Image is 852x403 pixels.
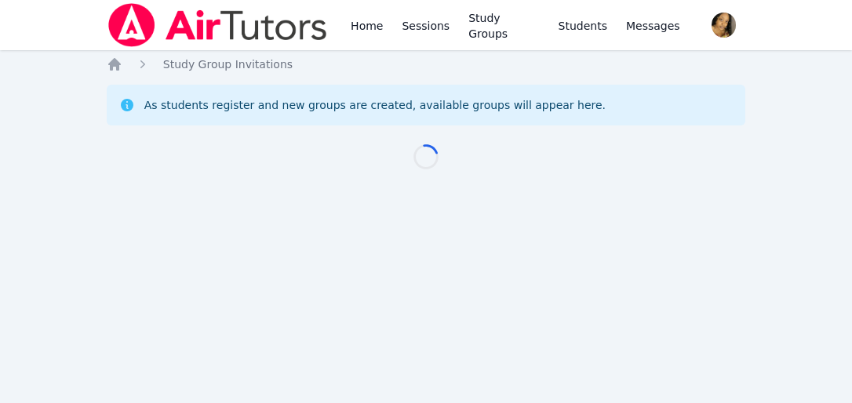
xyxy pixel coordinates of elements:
nav: Breadcrumb [107,56,746,72]
span: Study Group Invitations [163,58,293,71]
a: Study Group Invitations [163,56,293,72]
span: Messages [626,18,680,34]
div: As students register and new groups are created, available groups will appear here. [144,97,606,113]
img: Air Tutors [107,3,329,47]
